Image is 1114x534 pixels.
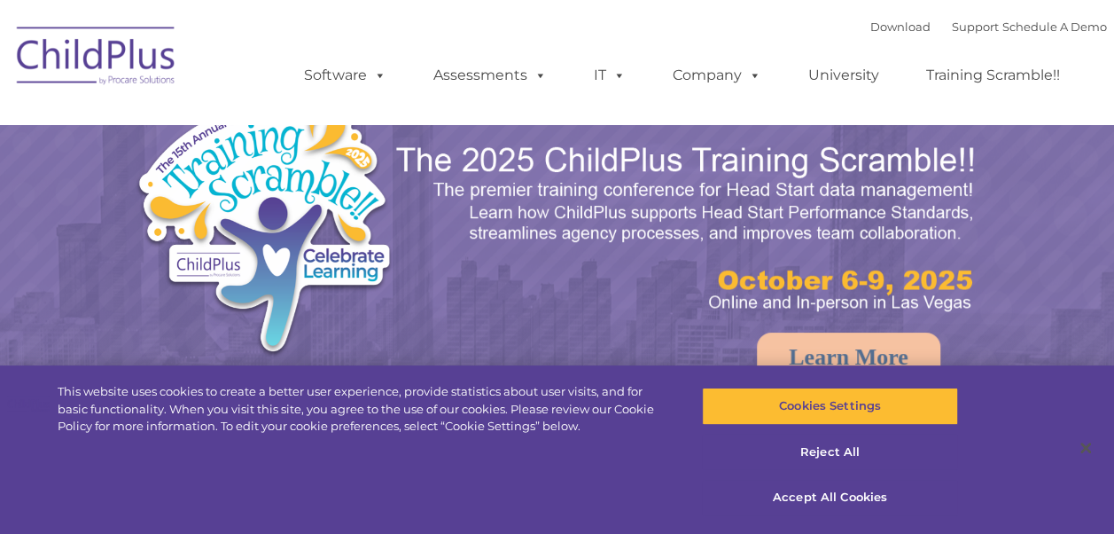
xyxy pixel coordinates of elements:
a: Software [286,58,404,93]
img: ChildPlus by Procare Solutions [8,14,185,103]
a: Support [952,20,999,34]
a: Company [655,58,779,93]
a: University [791,58,897,93]
button: Close [1066,428,1105,467]
a: Learn More [757,333,940,382]
button: Reject All [702,434,958,471]
div: This website uses cookies to create a better user experience, provide statistics about user visit... [58,383,668,436]
button: Accept All Cookies [702,479,958,516]
a: IT [576,58,643,93]
font: | [870,20,1107,34]
a: Assessments [416,58,565,93]
a: Download [870,20,931,34]
a: Training Scramble!! [908,58,1078,93]
a: Schedule A Demo [1002,20,1107,34]
button: Cookies Settings [702,388,958,425]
